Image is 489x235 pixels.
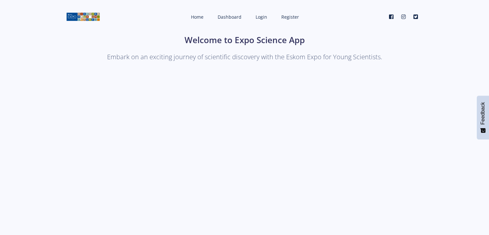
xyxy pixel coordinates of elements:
[480,102,486,125] span: Feedback
[218,14,241,20] span: Dashboard
[211,8,247,25] a: Dashboard
[66,34,423,46] h1: Welcome to Expo Science App
[249,8,272,25] a: Login
[256,14,267,20] span: Login
[66,12,100,22] img: logo01.png
[275,8,304,25] a: Register
[191,14,204,20] span: Home
[477,96,489,139] button: Feedback - Show survey
[66,52,423,62] p: Embark on an exciting journey of scientific discovery with the Eskom Expo for Young Scientists.
[185,8,209,25] a: Home
[281,14,299,20] span: Register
